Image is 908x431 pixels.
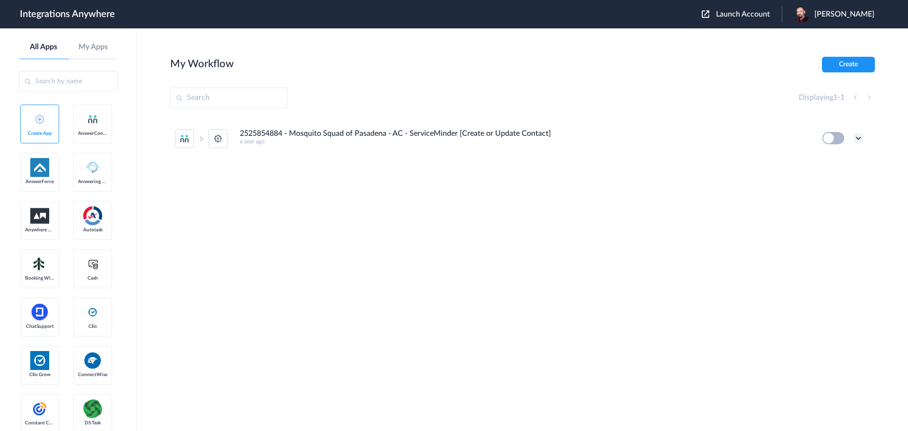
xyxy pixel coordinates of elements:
span: Autotask [78,227,107,233]
span: Clio Grow [25,372,54,378]
span: ChatSupport [25,324,54,329]
span: Cash [78,275,107,281]
img: autotask.png [83,206,102,225]
img: chatsupport-icon.svg [30,303,49,322]
span: Launch Account [716,10,770,18]
span: Clio [78,324,107,329]
input: Search by name [19,71,118,92]
span: Booking Widget [25,275,54,281]
img: Answering_service.png [83,158,102,177]
img: distributedSource.png [83,399,102,418]
span: 1 [833,94,838,101]
span: AnswerConnect [78,131,107,136]
button: Launch Account [702,10,782,19]
h2: My Workflow [170,58,234,70]
span: Create App [25,131,54,136]
img: constant-contact.svg [30,399,49,418]
span: 1 [840,94,845,101]
img: connectwise.png [83,351,102,369]
img: Setmore_Logo.svg [30,255,49,273]
span: [PERSON_NAME] [814,10,874,19]
img: cash-logo.svg [87,258,99,270]
img: add-icon.svg [35,115,44,123]
h4: Displaying - [799,93,845,102]
span: Anywhere Works [25,227,54,233]
img: headshot.png [794,6,810,22]
button: Create [822,57,875,72]
span: ConnectWise [78,372,107,378]
input: Search [170,88,288,108]
h5: a year ago [240,138,810,145]
img: answerconnect-logo.svg [87,114,98,125]
a: All Apps [19,43,69,52]
img: Clio.jpg [30,351,49,370]
h1: Integrations Anywhere [20,9,115,20]
span: Constant Contact [25,420,54,426]
span: DS Task [78,420,107,426]
img: af-app-logo.svg [30,158,49,177]
span: AnswerForce [25,179,54,185]
h4: 2525854884 - Mosquito Squad of Pasadena - AC - ServiceMinder [Create or Update Contact] [240,129,551,138]
a: My Apps [69,43,118,52]
span: Answering Service [78,179,107,185]
img: clio-logo.svg [87,307,98,318]
img: launch-acct-icon.svg [702,10,709,18]
img: aww.png [30,208,49,224]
